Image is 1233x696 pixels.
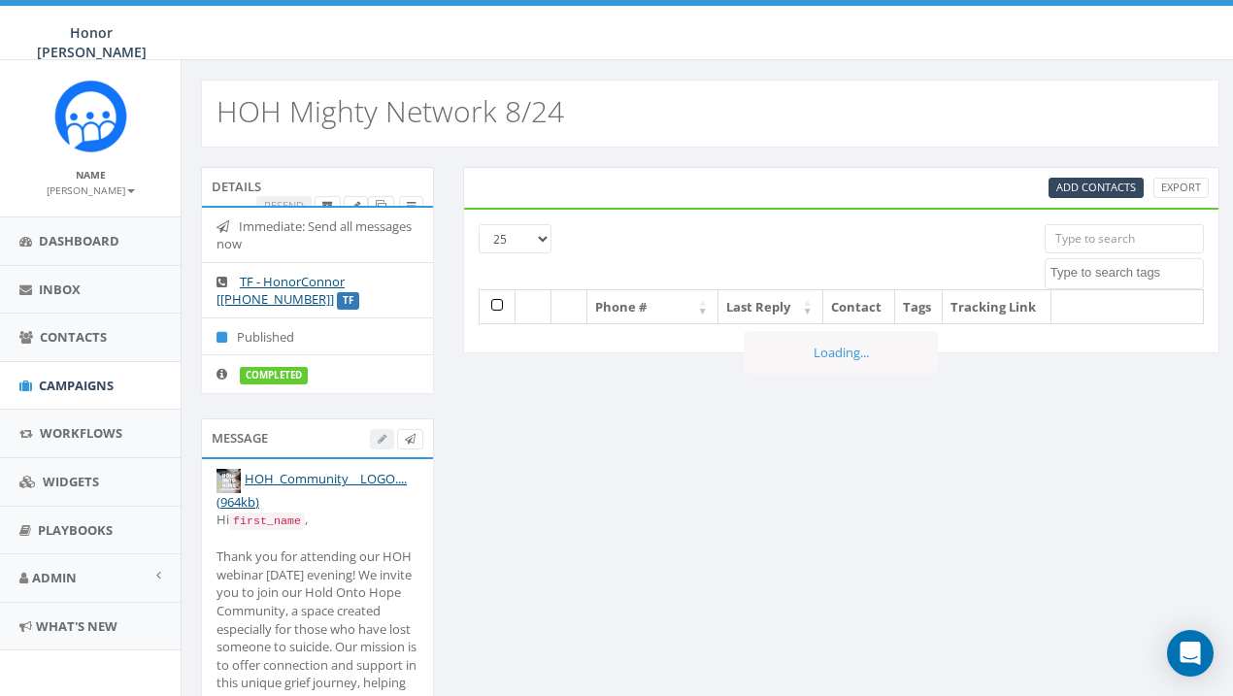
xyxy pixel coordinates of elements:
[1049,178,1144,198] a: Add Contacts
[202,317,433,356] li: Published
[1167,630,1214,677] div: Open Intercom Messenger
[895,290,943,324] th: Tags
[201,167,434,206] div: Details
[37,23,147,61] span: Honor [PERSON_NAME]
[587,290,718,324] th: Phone #
[217,273,345,309] a: TF - HonorConnor [[PHONE_NUMBER]]
[43,473,99,490] span: Widgets
[36,617,117,635] span: What's New
[201,418,434,457] div: Message
[32,569,77,586] span: Admin
[1056,180,1136,194] span: Add Contacts
[322,198,333,213] span: Archive Campaign
[40,328,107,346] span: Contacts
[39,281,81,298] span: Inbox
[744,331,938,375] div: Loading...
[1050,264,1203,282] textarea: Search
[47,183,135,197] small: [PERSON_NAME]
[943,290,1051,324] th: Tracking Link
[823,290,895,324] th: Contact
[407,198,416,213] span: View Campaign Delivery Statistics
[217,95,564,127] h2: HOH Mighty Network 8/24
[39,232,119,249] span: Dashboard
[76,168,106,182] small: Name
[1045,224,1204,253] input: Type to search
[217,220,239,233] i: Immediate: Send all messages now
[202,208,433,263] li: Immediate: Send all messages now
[376,198,386,213] span: Clone Campaign
[40,424,122,442] span: Workflows
[217,331,237,344] i: Published
[1056,180,1136,194] span: CSV files only
[405,431,416,446] span: Send Test Message
[337,292,359,310] label: TF
[240,367,308,384] label: completed
[217,470,407,510] a: HOH_Community__LOGO.... (964kb)
[229,513,305,530] code: first_name
[718,290,823,324] th: Last Reply
[351,198,360,213] span: Edit Campaign Title
[47,181,135,198] a: [PERSON_NAME]
[38,521,113,539] span: Playbooks
[1153,178,1209,198] a: Export
[54,80,127,152] img: Rally_Corp_Icon_1.png
[39,377,114,394] span: Campaigns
